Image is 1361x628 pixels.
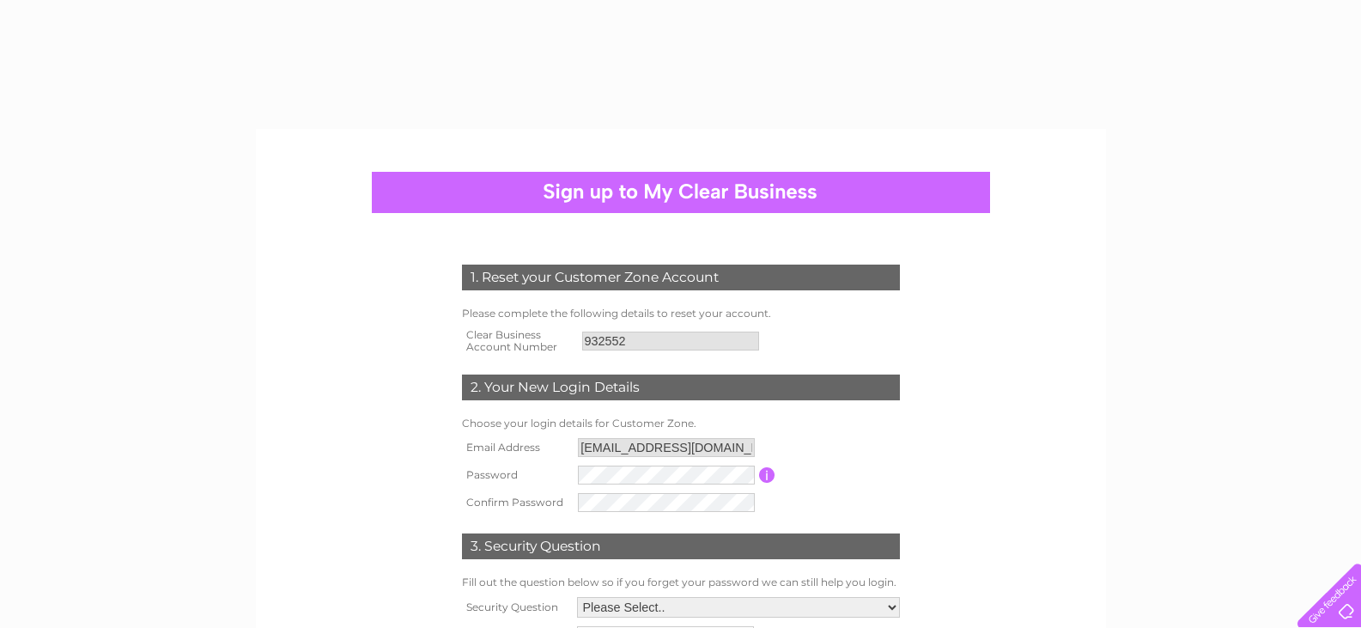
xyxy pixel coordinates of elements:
[458,303,904,324] td: Please complete the following details to reset your account.
[458,572,904,593] td: Fill out the question below so if you forget your password we can still help you login.
[759,467,775,483] input: Information
[458,489,574,516] th: Confirm Password
[462,375,900,400] div: 2. Your New Login Details
[458,593,573,622] th: Security Question
[462,265,900,290] div: 1. Reset your Customer Zone Account
[458,461,574,489] th: Password
[458,434,574,461] th: Email Address
[458,324,578,358] th: Clear Business Account Number
[462,533,900,559] div: 3. Security Question
[458,413,904,434] td: Choose your login details for Customer Zone.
